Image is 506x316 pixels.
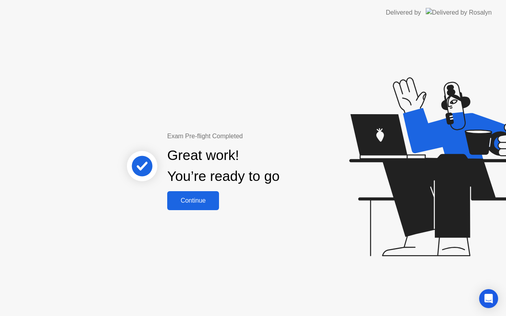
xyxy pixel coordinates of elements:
div: Great work! You’re ready to go [167,145,279,187]
div: Exam Pre-flight Completed [167,132,330,141]
img: Delivered by Rosalyn [426,8,492,17]
div: Delivered by [386,8,421,17]
div: Open Intercom Messenger [479,289,498,308]
div: Continue [170,197,217,204]
button: Continue [167,191,219,210]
